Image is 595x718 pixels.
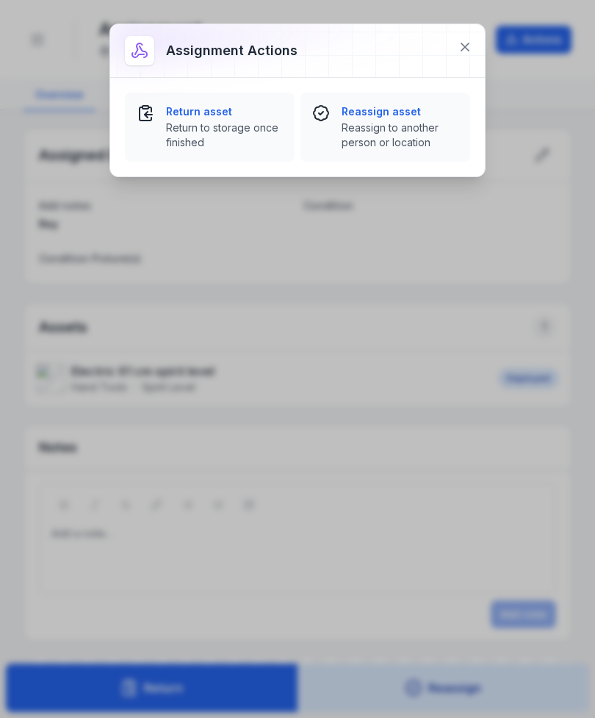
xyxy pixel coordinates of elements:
strong: Return asset [166,104,283,119]
span: Return to storage once finished [166,121,283,150]
button: Reassign assetReassign to another person or location [300,93,470,162]
span: Reassign to another person or location [342,121,458,150]
h3: Assignment actions [166,40,297,61]
strong: Reassign asset [342,104,458,119]
button: Return assetReturn to storage once finished [125,93,295,162]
